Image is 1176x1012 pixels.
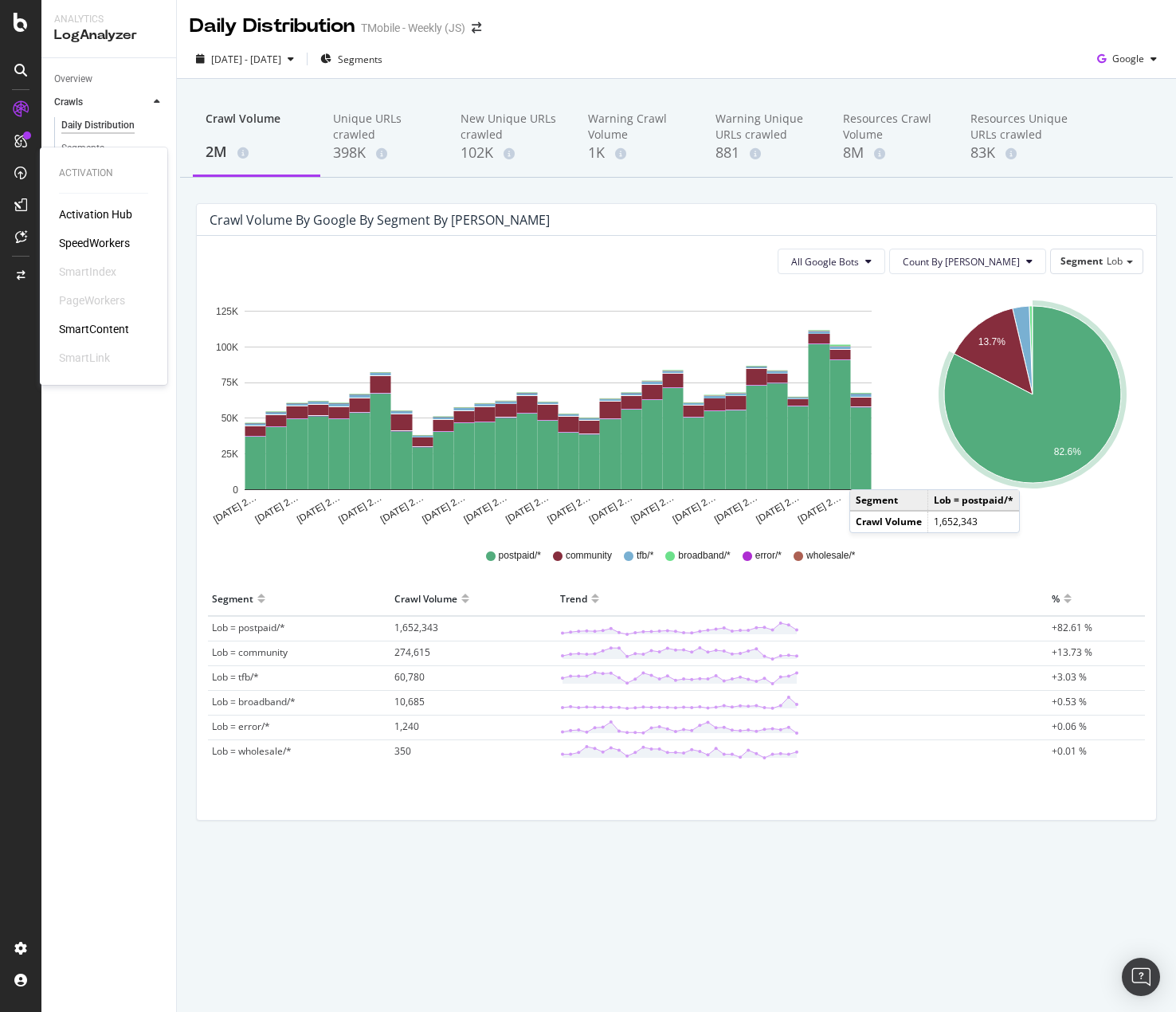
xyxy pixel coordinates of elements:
[333,111,435,143] div: Unique URLs crawled
[1052,744,1087,758] span: +0.01 %
[212,645,288,659] span: Lob = community
[1052,586,1060,611] div: %
[472,22,481,33] div: arrow-right-arrow-left
[1052,720,1087,733] span: +0.06 %
[206,111,308,141] div: Crawl Volume
[54,13,163,26] div: Analytics
[190,46,300,72] button: [DATE] - [DATE]
[843,143,945,163] div: 8M
[978,337,1005,348] text: 13.7%
[499,549,541,563] span: postpaid/*
[59,292,125,308] div: PageWorkers
[889,249,1046,274] button: Count By [PERSON_NAME]
[361,20,465,36] div: TMobile - Weekly (JS)
[333,143,435,163] div: 398K
[338,53,382,66] span: Segments
[54,26,163,45] div: LogAnalyzer
[1052,621,1092,634] span: +82.61 %
[216,342,238,353] text: 100K
[715,143,817,163] div: 881
[1054,447,1081,458] text: 82.6%
[221,378,238,389] text: 75K
[221,449,238,460] text: 25K
[715,111,817,143] div: Warning Unique URLs crawled
[314,46,389,72] button: Segments
[903,255,1020,269] span: Count By Day
[394,720,419,733] span: 1,240
[59,206,132,222] a: Activation Hub
[461,111,563,143] div: New Unique URLs crawled
[61,140,150,174] div: Segments Distribution
[212,586,253,611] div: Segment
[778,249,885,274] button: All Google Bots
[588,111,690,143] div: Warning Crawl Volume
[1107,254,1123,268] span: Lob
[210,212,550,228] div: Crawl Volume by google by Segment by [PERSON_NAME]
[588,143,690,163] div: 1K
[970,143,1072,163] div: 83K
[212,744,292,758] span: Lob = wholesale/*
[791,255,859,269] span: All Google Bots
[394,670,425,684] span: 60,780
[637,549,653,563] span: tfb/*
[1052,670,1087,684] span: +3.03 %
[211,53,281,66] span: [DATE] - [DATE]
[1060,254,1103,268] span: Segment
[233,484,238,496] text: 0
[61,117,135,134] div: Daily Distribution
[394,695,425,708] span: 10,685
[54,71,92,88] div: Overview
[928,511,1020,531] td: 1,652,343
[394,586,457,611] div: Crawl Volume
[678,549,730,563] span: broadband/*
[61,140,165,174] a: Segments Distribution
[212,695,296,708] span: Lob = broadband/*
[190,13,355,40] div: Daily Distribution
[394,621,438,634] span: 1,652,343
[1052,645,1092,659] span: +13.73 %
[850,490,928,511] td: Segment
[61,117,165,134] a: Daily Distribution
[54,71,165,88] a: Overview
[59,321,129,337] a: SmartContent
[1091,46,1163,72] button: Google
[1122,958,1160,996] div: Open Intercom Messenger
[59,350,110,366] div: SmartLink
[59,167,148,180] div: Activation
[59,264,116,280] div: SmartIndex
[970,111,1072,143] div: Resources Unique URLs crawled
[394,645,430,659] span: 274,615
[212,621,285,634] span: Lob = postpaid/*
[560,586,587,611] div: Trend
[566,549,612,563] span: community
[394,744,411,758] span: 350
[210,287,906,526] svg: A chart.
[922,287,1143,526] svg: A chart.
[54,94,149,111] a: Crawls
[843,111,945,143] div: Resources Crawl Volume
[1112,52,1144,65] span: Google
[216,306,238,317] text: 125K
[59,235,130,251] a: SpeedWorkers
[212,720,270,733] span: Lob = error/*
[806,549,855,563] span: wholesale/*
[54,94,83,111] div: Crawls
[755,549,782,563] span: error/*
[1052,695,1087,708] span: +0.53 %
[212,670,259,684] span: Lob = tfb/*
[206,142,308,163] div: 2M
[461,143,563,163] div: 102K
[850,511,928,531] td: Crawl Volume
[928,490,1020,511] td: Lob = postpaid/*
[221,413,238,424] text: 50K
